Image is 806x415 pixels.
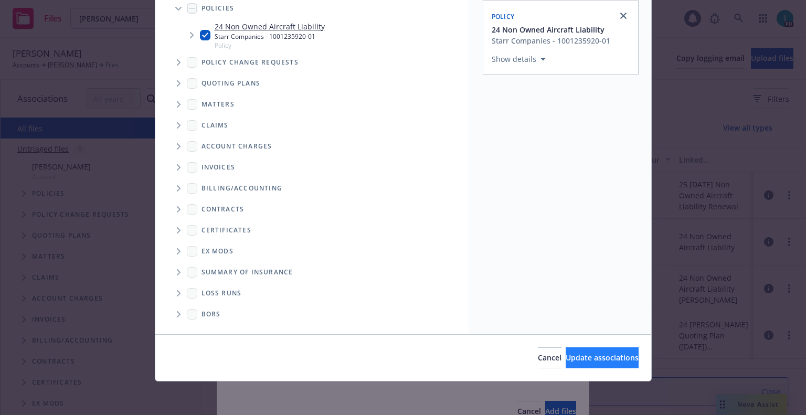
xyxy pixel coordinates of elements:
button: Show details [487,53,550,66]
span: Matters [201,101,235,108]
a: close [617,9,630,22]
span: Contracts [201,206,245,212]
span: Certificates [201,227,251,233]
span: BORs [201,311,221,317]
button: Update associations [566,347,639,368]
span: 24 Non Owned Aircraft Liability [492,24,604,35]
span: Summary of insurance [201,269,293,275]
span: Invoices [201,164,236,171]
span: Billing/Accounting [201,185,283,191]
span: Account charges [201,143,272,150]
span: Cancel [538,353,561,363]
span: Policy change requests [201,59,299,66]
div: Folder Tree Example [155,178,470,325]
div: Starr Companies - 1001235920-01 [215,32,325,41]
span: Policy [215,41,325,50]
span: Policies [201,5,235,12]
button: 24 Non Owned Aircraft Liability [492,24,610,35]
a: 24 Non Owned Aircraft Liability [215,21,325,32]
button: Cancel [538,347,561,368]
span: Loss Runs [201,290,242,296]
span: Claims [201,122,229,129]
div: Starr Companies - 1001235920-01 [492,35,610,46]
span: Update associations [566,353,639,363]
span: Quoting plans [201,80,261,87]
span: Policy [492,12,515,21]
span: Ex Mods [201,248,234,254]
